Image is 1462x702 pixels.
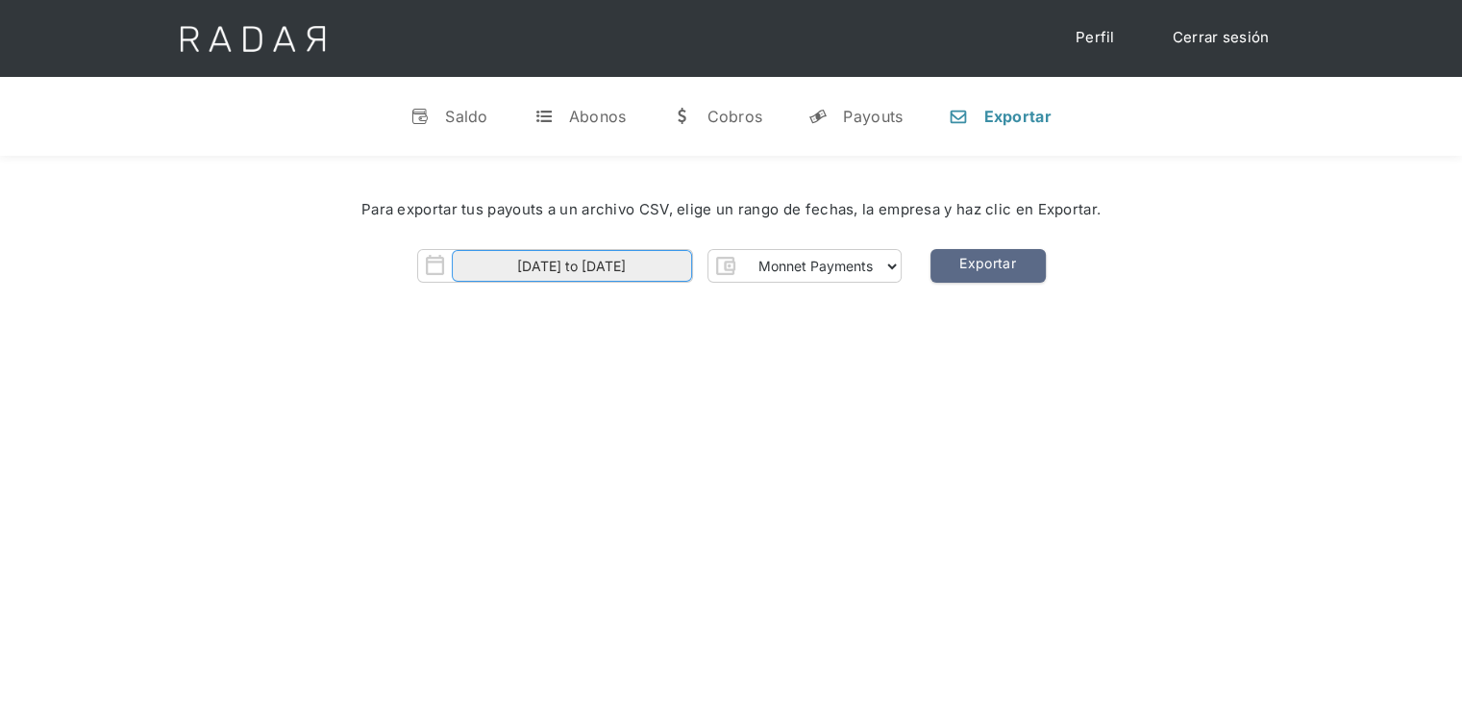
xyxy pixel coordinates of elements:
div: v [410,107,430,126]
div: Abonos [569,107,627,126]
div: Para exportar tus payouts a un archivo CSV, elige un rango de fechas, la empresa y haz clic en Ex... [58,199,1404,221]
div: n [949,107,968,126]
div: Payouts [843,107,903,126]
a: Cerrar sesión [1153,19,1289,57]
a: Exportar [930,249,1046,283]
div: Exportar [983,107,1051,126]
div: t [534,107,554,126]
form: Form [417,249,902,283]
div: Cobros [706,107,762,126]
div: w [672,107,691,126]
div: Saldo [445,107,488,126]
a: Perfil [1056,19,1134,57]
div: y [808,107,828,126]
